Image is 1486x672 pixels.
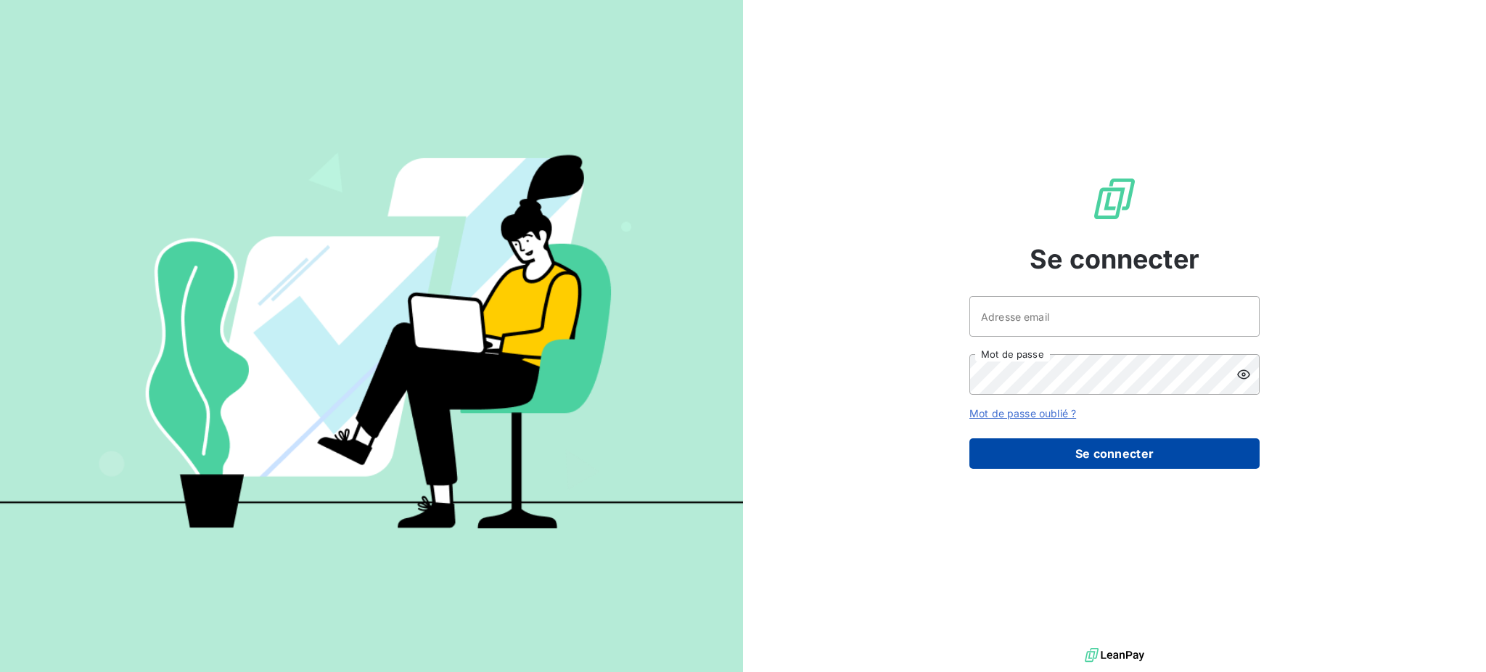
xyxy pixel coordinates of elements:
img: Logo LeanPay [1091,176,1138,222]
button: Se connecter [969,438,1260,469]
input: placeholder [969,296,1260,337]
span: Se connecter [1030,239,1199,279]
img: logo [1085,644,1144,666]
a: Mot de passe oublié ? [969,407,1076,419]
